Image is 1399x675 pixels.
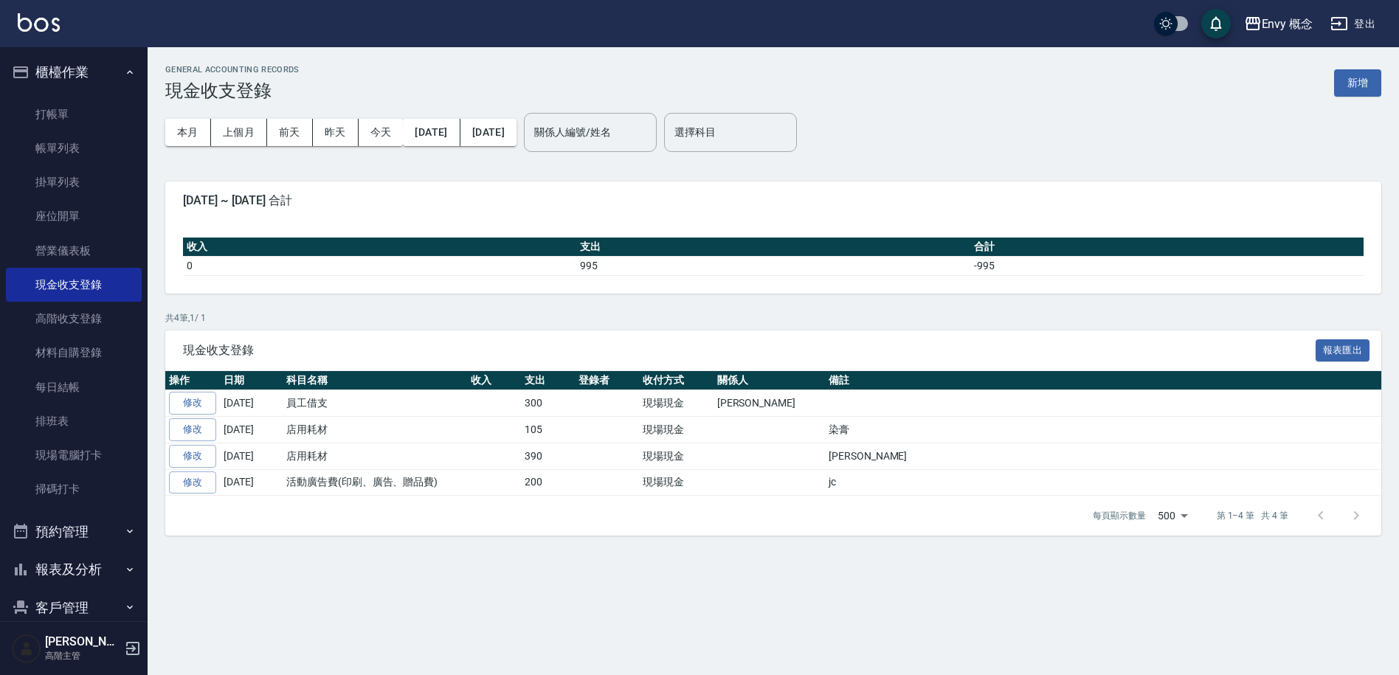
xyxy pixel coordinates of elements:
[1316,339,1370,362] button: 報表匯出
[6,131,142,165] a: 帳單列表
[6,53,142,91] button: 櫃檯作業
[6,97,142,131] a: 打帳單
[521,469,575,496] td: 200
[220,443,283,469] td: [DATE]
[267,119,313,146] button: 前天
[825,469,1381,496] td: jc
[6,513,142,551] button: 預約管理
[165,80,300,101] h3: 現金收支登錄
[639,390,714,417] td: 現場現金
[6,302,142,336] a: 高階收支登錄
[467,371,521,390] th: 收入
[6,404,142,438] a: 排班表
[576,238,970,257] th: 支出
[12,634,41,663] img: Person
[183,238,576,257] th: 收入
[283,443,467,469] td: 店用耗材
[183,343,1316,358] span: 現金收支登錄
[1334,69,1381,97] button: 新增
[575,371,639,390] th: 登錄者
[6,336,142,370] a: 材料自購登錄
[825,371,1381,390] th: 備註
[165,65,300,75] h2: GENERAL ACCOUNTING RECORDS
[6,234,142,268] a: 營業儀表板
[6,268,142,302] a: 現金收支登錄
[639,371,714,390] th: 收付方式
[639,417,714,443] td: 現場現金
[714,371,825,390] th: 關係人
[6,165,142,199] a: 掛單列表
[639,443,714,469] td: 現場現金
[521,371,575,390] th: 支出
[220,371,283,390] th: 日期
[283,417,467,443] td: 店用耗材
[1217,509,1288,522] p: 第 1–4 筆 共 4 筆
[169,418,216,441] a: 修改
[45,649,120,662] p: 高階主管
[183,256,576,275] td: 0
[220,469,283,496] td: [DATE]
[283,469,467,496] td: 活動廣告費(印刷、廣告、贈品費)
[970,238,1364,257] th: 合計
[220,417,283,443] td: [DATE]
[714,390,825,417] td: [PERSON_NAME]
[460,119,517,146] button: [DATE]
[970,256,1364,275] td: -995
[1152,496,1193,536] div: 500
[825,443,1381,469] td: [PERSON_NAME]
[1238,9,1319,39] button: Envy 概念
[169,392,216,415] a: 修改
[169,445,216,468] a: 修改
[283,371,467,390] th: 科目名稱
[576,256,970,275] td: 995
[313,119,359,146] button: 昨天
[1093,509,1146,522] p: 每頁顯示數量
[1316,342,1370,356] a: 報表匯出
[825,417,1381,443] td: 染膏
[1262,15,1313,33] div: Envy 概念
[521,390,575,417] td: 300
[521,443,575,469] td: 390
[6,199,142,233] a: 座位開單
[359,119,404,146] button: 今天
[1334,75,1381,89] a: 新增
[639,469,714,496] td: 現場現金
[6,370,142,404] a: 每日結帳
[6,472,142,506] a: 掃碼打卡
[220,390,283,417] td: [DATE]
[521,417,575,443] td: 105
[6,550,142,589] button: 報表及分析
[283,390,467,417] td: 員工借支
[211,119,267,146] button: 上個月
[165,119,211,146] button: 本月
[1324,10,1381,38] button: 登出
[45,634,120,649] h5: [PERSON_NAME]
[6,438,142,472] a: 現場電腦打卡
[169,471,216,494] a: 修改
[165,371,220,390] th: 操作
[403,119,460,146] button: [DATE]
[165,311,1381,325] p: 共 4 筆, 1 / 1
[18,13,60,32] img: Logo
[6,589,142,627] button: 客戶管理
[183,193,1364,208] span: [DATE] ~ [DATE] 合計
[1201,9,1231,38] button: save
